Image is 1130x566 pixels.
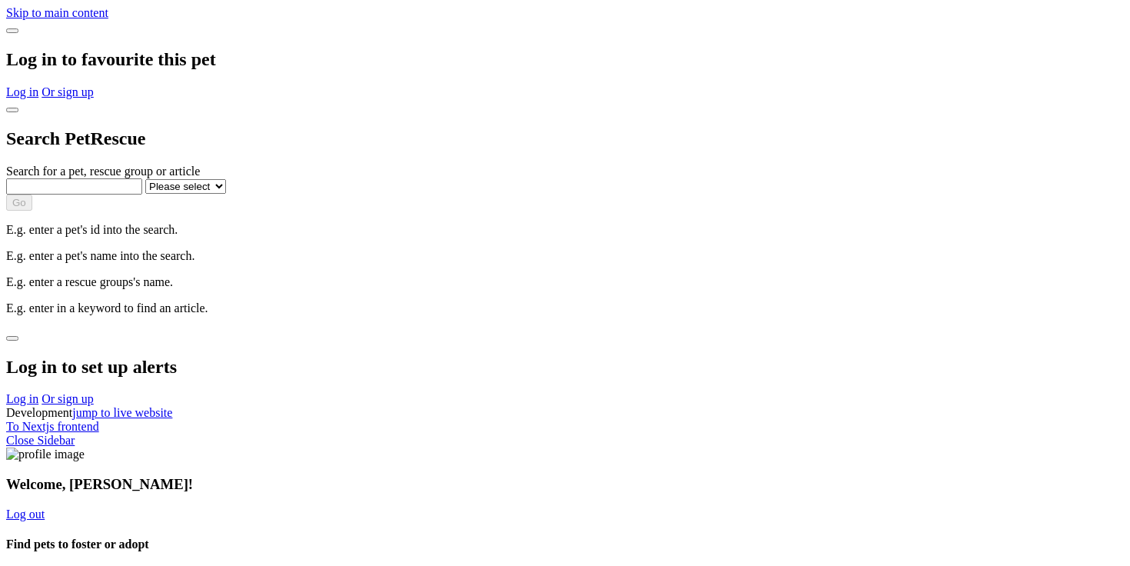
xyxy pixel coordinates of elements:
a: Skip to main content [6,6,108,19]
a: jump to live website [72,406,172,419]
div: Dialog Window - Close (Press escape to close) [6,20,1124,99]
a: Close Sidebar [6,434,75,447]
p: E.g. enter a pet's name into the search. [6,249,1124,263]
p: E.g. enter a pet's id into the search. [6,223,1124,237]
div: Development [6,406,1124,420]
button: close [6,28,18,33]
div: Dialog Window - Close (Press escape to close) [6,328,1124,407]
h2: Log in to favourite this pet [6,49,1124,70]
a: Log in [6,85,38,98]
label: Search for a pet, rescue group or article [6,165,200,178]
button: close [6,108,18,112]
h4: Find pets to foster or adopt [6,538,1124,551]
a: Log out [6,508,45,521]
a: Or sign up [42,392,94,405]
button: close [6,336,18,341]
a: Log in [6,392,38,405]
p: E.g. enter in a keyword to find an article. [6,301,1124,315]
div: Dialog Window - Close (Press escape to close) [6,99,1124,315]
a: To Nextjs frontend [6,420,99,433]
h2: Log in to set up alerts [6,357,1124,378]
h3: Welcome, [PERSON_NAME]! [6,476,1124,493]
img: profile image [6,448,85,461]
button: Go [6,195,32,211]
a: Or sign up [42,85,94,98]
h2: Search PetRescue [6,128,1124,149]
p: E.g. enter a rescue groups's name. [6,275,1124,289]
